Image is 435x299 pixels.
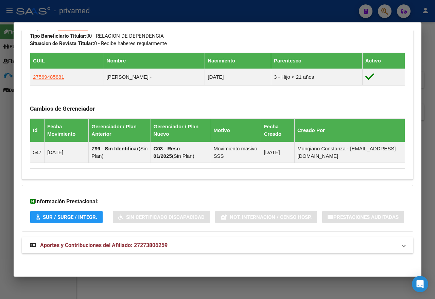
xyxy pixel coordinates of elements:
[43,214,97,220] span: SUR / SURGE / INTEGR.
[30,53,104,69] th: CUIL
[295,142,405,163] td: Mongiano Constanza - [EMAIL_ADDRESS][DOMAIN_NAME]
[104,69,205,86] td: [PERSON_NAME] -
[104,53,205,69] th: Nombre
[205,53,271,69] th: Nacimiento
[174,153,193,159] span: Sin Plan
[412,276,428,292] div: Open Intercom Messenger
[362,53,405,69] th: Activo
[30,40,94,46] strong: Situacion de Revista Titular:
[205,69,271,86] td: [DATE]
[230,214,312,220] span: Not. Internacion / Censo Hosp.
[30,40,167,46] span: 0 - Recibe haberes regularmente
[211,142,261,163] td: Movimiento masivo SSS
[30,142,45,163] td: 547
[30,33,164,39] span: 00 - RELACION DE DEPENDENCIA
[30,105,405,112] h3: Cambios de Gerenciador
[151,142,211,163] td: ( )
[91,146,147,159] span: Sin Plan
[30,33,86,39] strong: Tipo Beneficiario Titular:
[151,118,211,142] th: Gerenciador / Plan Nuevo
[33,74,64,80] span: 27569485881
[91,146,138,151] strong: Z99 - Sin Identificar
[30,211,103,223] button: SUR / SURGE / INTEGR.
[22,237,413,254] mat-expansion-panel-header: Aportes y Contribuciones del Afiliado: 27273806259
[89,142,151,163] td: ( )
[126,214,205,220] span: Sin Certificado Discapacidad
[333,214,399,220] span: Prestaciones Auditadas
[295,118,405,142] th: Creado Por
[211,118,261,142] th: Motivo
[45,118,89,142] th: Fecha Movimiento
[154,146,180,159] strong: C03 - Reso 01/2025
[113,211,210,223] button: Sin Certificado Discapacidad
[30,118,45,142] th: Id
[215,211,317,223] button: Not. Internacion / Censo Hosp.
[261,118,295,142] th: Fecha Creado
[322,211,404,223] button: Prestaciones Auditadas
[40,242,168,248] span: Aportes y Contribuciones del Afiliado: 27273806259
[45,142,89,163] td: [DATE]
[89,118,151,142] th: Gerenciador / Plan Anterior
[30,198,405,206] h3: Información Prestacional:
[271,53,363,69] th: Parentesco
[261,142,295,163] td: [DATE]
[271,69,363,86] td: 3 - Hijo < 21 años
